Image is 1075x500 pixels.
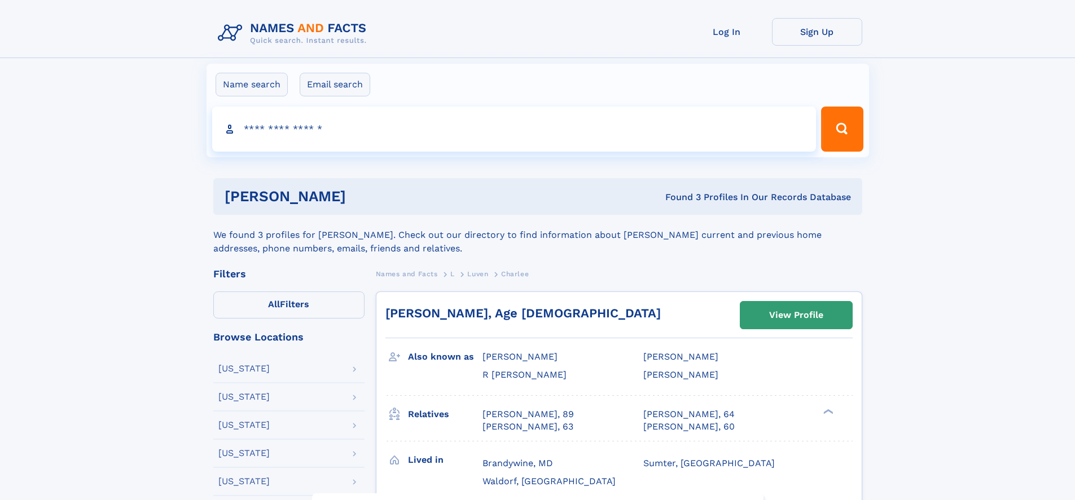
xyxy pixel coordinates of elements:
[450,267,455,281] a: L
[467,270,488,278] span: Luven
[820,408,834,415] div: ❯
[408,405,482,424] h3: Relatives
[740,302,852,329] a: View Profile
[218,421,270,430] div: [US_STATE]
[218,449,270,458] div: [US_STATE]
[769,302,823,328] div: View Profile
[218,392,270,401] div: [US_STATE]
[225,189,506,203] h1: [PERSON_NAME]
[213,269,365,279] div: Filters
[218,364,270,373] div: [US_STATE]
[218,477,270,486] div: [US_STATE]
[482,421,573,433] a: [PERSON_NAME], 63
[501,270,529,278] span: Charlee
[821,107,863,152] button: Search Button
[506,191,851,203] div: Found 3 Profiles In Our Records Database
[643,408,735,421] a: [PERSON_NAME], 64
[213,18,376,48] img: Logo Names and Facts
[213,215,862,255] div: We found 3 profiles for [PERSON_NAME]. Check out our directory to find information about [PERSON_...
[300,73,370,96] label: Email search
[482,369,567,380] span: R [PERSON_NAME]
[376,267,438,281] a: Names and Facts
[408,450,482,470] h3: Lived in
[643,351,718,362] span: [PERSON_NAME]
[772,18,862,46] a: Sign Up
[643,421,735,433] a: [PERSON_NAME], 60
[467,267,488,281] a: Luven
[212,107,817,152] input: search input
[643,458,775,468] span: Sumter, [GEOGRAPHIC_DATA]
[216,73,288,96] label: Name search
[213,332,365,342] div: Browse Locations
[268,299,280,309] span: All
[408,347,482,366] h3: Also known as
[385,306,661,320] a: [PERSON_NAME], Age [DEMOGRAPHIC_DATA]
[482,476,616,486] span: Waldorf, [GEOGRAPHIC_DATA]
[643,369,718,380] span: [PERSON_NAME]
[213,291,365,318] label: Filters
[482,408,574,421] a: [PERSON_NAME], 89
[682,18,772,46] a: Log In
[482,458,553,468] span: Brandywine, MD
[482,351,558,362] span: [PERSON_NAME]
[450,270,455,278] span: L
